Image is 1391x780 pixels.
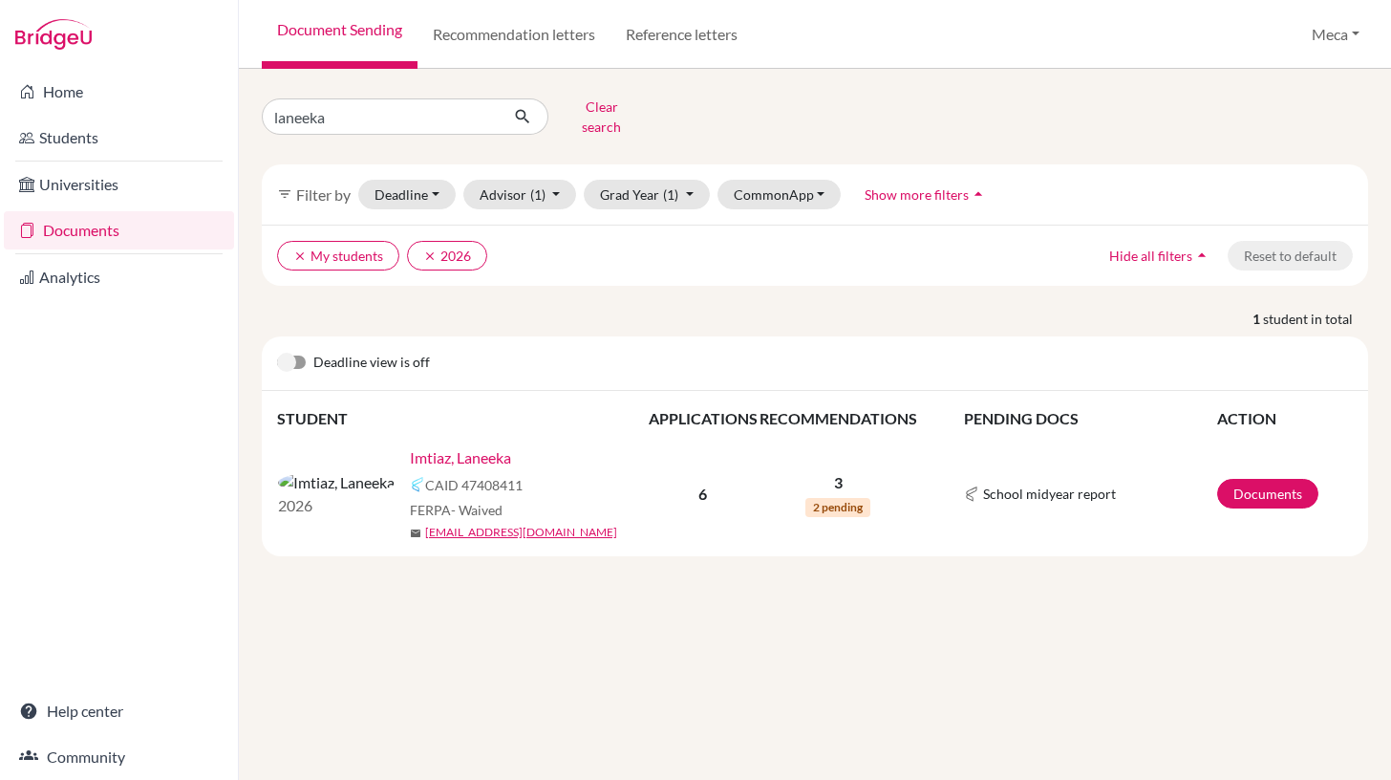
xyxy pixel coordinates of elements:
[423,249,437,263] i: clear
[584,180,710,209] button: Grad Year(1)
[964,409,1079,427] span: PENDING DOCS
[410,477,425,492] img: Common App logo
[451,502,503,518] span: - Waived
[548,92,654,141] button: Clear search
[4,738,234,776] a: Community
[698,485,707,503] b: 6
[969,184,988,204] i: arrow_drop_up
[425,475,523,495] span: CAID 47408411
[407,241,487,271] button: clear2026
[313,352,430,375] span: Deadline view is off
[717,180,842,209] button: CommonApp
[4,73,234,111] a: Home
[277,186,292,202] i: filter_list
[277,241,399,271] button: clearMy students
[4,258,234,296] a: Analytics
[15,19,92,50] img: Bridge-U
[410,500,503,520] span: FERPA
[463,180,577,209] button: Advisor(1)
[1192,246,1211,265] i: arrow_drop_up
[1217,479,1318,509] a: Documents
[1303,16,1368,53] button: Meca
[1109,248,1192,264] span: Hide all filters
[296,185,351,204] span: Filter by
[1252,309,1263,329] strong: 1
[760,471,917,494] p: 3
[4,211,234,249] a: Documents
[4,119,234,157] a: Students
[277,406,648,431] th: STUDENT
[663,186,678,203] span: (1)
[4,692,234,730] a: Help center
[425,524,617,541] a: [EMAIL_ADDRESS][DOMAIN_NAME]
[410,528,421,539] span: mail
[4,165,234,204] a: Universities
[1093,241,1228,271] button: Hide all filtersarrow_drop_up
[983,484,1116,504] span: School midyear report
[865,186,969,203] span: Show more filters
[278,494,395,517] p: 2026
[358,180,456,209] button: Deadline
[530,186,546,203] span: (1)
[1263,309,1368,329] span: student in total
[649,409,758,427] span: APPLICATIONS
[805,498,870,517] span: 2 pending
[293,249,307,263] i: clear
[964,487,979,502] img: Common App logo
[848,180,1004,209] button: Show more filtersarrow_drop_up
[760,409,917,427] span: RECOMMENDATIONS
[262,98,499,135] input: Find student by name...
[1216,406,1353,431] th: ACTION
[410,446,511,469] a: Imtiaz, Laneeka
[1228,241,1353,271] button: Reset to default
[278,471,395,494] img: Imtiaz, Laneeka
